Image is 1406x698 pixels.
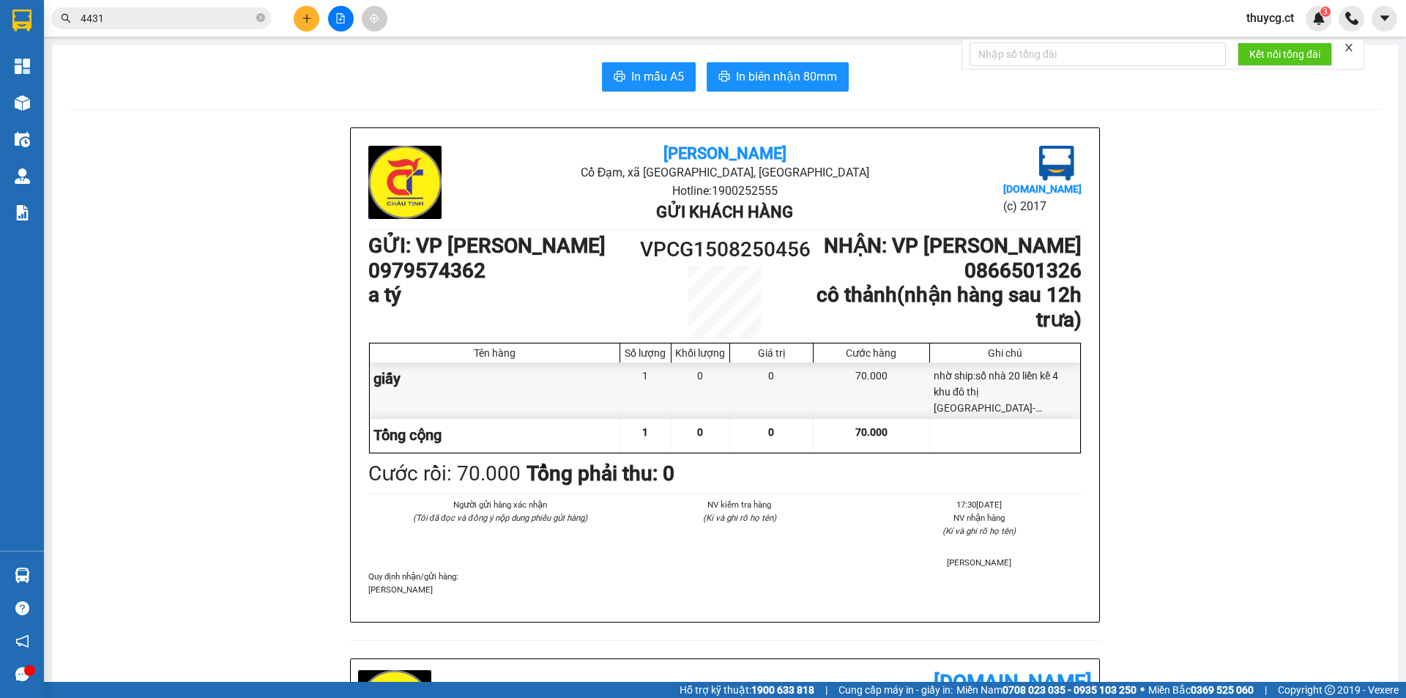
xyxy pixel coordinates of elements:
[398,498,602,511] li: Người gửi hàng xác nhận
[15,59,30,74] img: dashboard-icon
[368,583,1082,596] p: [PERSON_NAME]
[1323,7,1328,17] span: 3
[1345,12,1358,25] img: phone-icon
[368,234,606,258] b: GỬI : VP [PERSON_NAME]
[614,70,625,84] span: printer
[12,10,31,31] img: logo-vxr
[368,259,636,283] h1: 0979574362
[368,283,636,308] h1: a tý
[15,132,30,147] img: warehouse-icon
[736,67,837,86] span: In biên nhận 80mm
[1238,42,1332,66] button: Kết nối tổng đài
[1249,46,1320,62] span: Kết nối tổng đài
[824,234,1082,258] b: NHẬN : VP [PERSON_NAME]
[81,10,253,26] input: Tìm tên, số ĐT hoặc mã đơn
[624,347,667,359] div: Số lượng
[672,363,730,419] div: 0
[1140,687,1145,693] span: ⚪️
[707,62,849,92] button: printerIn biên nhận 80mm
[934,347,1076,359] div: Ghi chú
[1344,42,1354,53] span: close
[373,347,616,359] div: Tên hàng
[877,511,1082,524] li: NV nhận hàng
[15,95,30,111] img: warehouse-icon
[1039,146,1074,181] img: logo.jpg
[15,634,29,648] span: notification
[877,498,1082,511] li: 17:30[DATE]
[602,62,696,92] button: printerIn mẫu A5
[368,570,1082,596] div: Quy định nhận/gửi hàng :
[734,347,809,359] div: Giá trị
[1325,685,1335,695] span: copyright
[620,363,672,419] div: 1
[370,363,620,419] div: giấy
[1265,682,1267,698] span: |
[814,259,1082,283] h1: 0866501326
[934,670,1092,694] b: [DOMAIN_NAME]
[877,556,1082,569] li: [PERSON_NAME]
[335,13,346,23] span: file-add
[768,426,774,438] span: 0
[663,144,786,163] b: [PERSON_NAME]
[1191,684,1254,696] strong: 0369 525 060
[825,682,827,698] span: |
[1378,12,1391,25] span: caret-down
[855,426,888,438] span: 70.000
[642,426,648,438] span: 1
[15,168,30,184] img: warehouse-icon
[817,347,926,359] div: Cước hàng
[302,13,312,23] span: plus
[1148,682,1254,698] span: Miền Bắc
[328,6,354,31] button: file-add
[970,42,1226,66] input: Nhập số tổng đài
[838,682,953,698] span: Cung cấp máy in - giấy in:
[527,461,674,486] b: Tổng phải thu: 0
[1312,12,1325,25] img: icon-new-feature
[362,6,387,31] button: aim
[368,146,442,219] img: logo.jpg
[15,568,30,583] img: warehouse-icon
[675,347,726,359] div: Khối lượng
[656,203,793,221] b: Gửi khách hàng
[1235,9,1306,27] span: thuycg.ct
[1003,197,1082,215] li: (c) 2017
[413,513,587,523] i: (Tôi đã đọc và đồng ý nộp dung phiếu gửi hàng)
[697,426,703,438] span: 0
[487,182,962,200] li: Hotline: 1900252555
[256,13,265,22] span: close-circle
[487,163,962,182] li: Cổ Đạm, xã [GEOGRAPHIC_DATA], [GEOGRAPHIC_DATA]
[15,667,29,681] span: message
[1320,7,1331,17] sup: 3
[680,682,814,698] span: Hỗ trợ kỹ thuật:
[15,205,30,220] img: solution-icon
[751,684,814,696] strong: 1900 633 818
[814,363,930,419] div: 70.000
[636,234,814,266] h1: VPCG1508250456
[1003,684,1137,696] strong: 0708 023 035 - 0935 103 250
[631,67,684,86] span: In mẫu A5
[368,458,521,490] div: Cước rồi : 70.000
[256,12,265,26] span: close-circle
[703,513,776,523] i: (Kí và ghi rõ họ tên)
[61,13,71,23] span: search
[956,682,1137,698] span: Miền Nam
[294,6,319,31] button: plus
[942,526,1016,536] i: (Kí và ghi rõ họ tên)
[1372,6,1397,31] button: caret-down
[15,601,29,615] span: question-circle
[637,498,841,511] li: NV kiểm tra hàng
[930,363,1080,419] div: nhờ ship:số nhà 20 liền kề 4 khu đô thị [GEOGRAPHIC_DATA]-[GEOGRAPHIC_DATA]-[GEOGRAPHIC_DATA](30k...
[373,426,442,444] span: Tổng cộng
[814,283,1082,332] h1: cô thảnh(nhận hàng sau 12h trưa)
[718,70,730,84] span: printer
[730,363,814,419] div: 0
[369,13,379,23] span: aim
[1003,183,1082,195] b: [DOMAIN_NAME]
